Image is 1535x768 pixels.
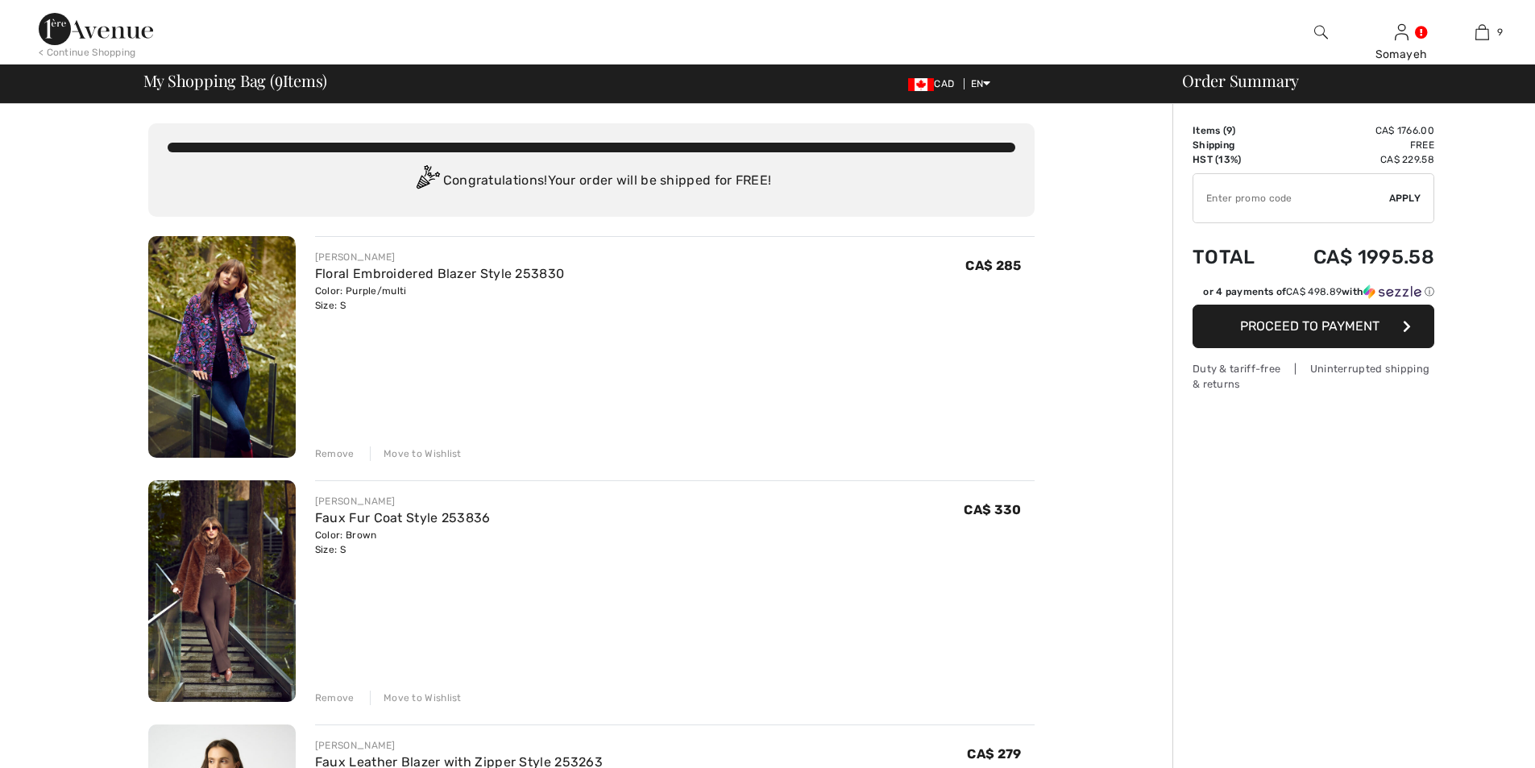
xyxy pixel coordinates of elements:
[1193,152,1275,167] td: HST (13%)
[315,510,491,525] a: Faux Fur Coat Style 253836
[1163,73,1525,89] div: Order Summary
[1442,23,1521,42] a: 9
[908,78,960,89] span: CAD
[1363,284,1421,299] img: Sezzle
[411,165,443,197] img: Congratulation2.svg
[1275,138,1434,152] td: Free
[39,13,153,45] img: 1ère Avenue
[1193,138,1275,152] td: Shipping
[1275,152,1434,167] td: CA$ 229.58
[1193,230,1275,284] td: Total
[1275,230,1434,284] td: CA$ 1995.58
[1286,286,1342,297] span: CA$ 498.89
[315,494,491,509] div: [PERSON_NAME]
[315,738,603,753] div: [PERSON_NAME]
[370,446,462,461] div: Move to Wishlist
[1475,23,1489,42] img: My Bag
[908,78,934,91] img: Canadian Dollar
[971,78,991,89] span: EN
[1389,191,1421,205] span: Apply
[315,691,355,705] div: Remove
[1240,318,1379,334] span: Proceed to Payment
[1395,23,1408,42] img: My Info
[1193,361,1434,392] div: Duty & tariff-free | Uninterrupted shipping & returns
[148,236,296,458] img: Floral Embroidered Blazer Style 253830
[964,502,1021,517] span: CA$ 330
[1395,24,1408,39] a: Sign In
[315,266,564,281] a: Floral Embroidered Blazer Style 253830
[315,284,564,313] div: Color: Purple/multi Size: S
[1193,123,1275,138] td: Items ( )
[370,691,462,705] div: Move to Wishlist
[1193,305,1434,348] button: Proceed to Payment
[967,746,1021,762] span: CA$ 279
[315,446,355,461] div: Remove
[143,73,328,89] span: My Shopping Bag ( Items)
[1226,125,1232,136] span: 9
[315,528,491,557] div: Color: Brown Size: S
[39,45,136,60] div: < Continue Shopping
[168,165,1015,197] div: Congratulations! Your order will be shipped for FREE!
[1314,23,1328,42] img: search the website
[315,250,564,264] div: [PERSON_NAME]
[1497,25,1503,39] span: 9
[1362,46,1441,63] div: Somayeh
[275,68,283,89] span: 9
[1203,284,1434,299] div: or 4 payments of with
[1193,284,1434,305] div: or 4 payments ofCA$ 498.89withSezzle Click to learn more about Sezzle
[965,258,1021,273] span: CA$ 285
[1275,123,1434,138] td: CA$ 1766.00
[148,480,296,702] img: Faux Fur Coat Style 253836
[1193,174,1389,222] input: Promo code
